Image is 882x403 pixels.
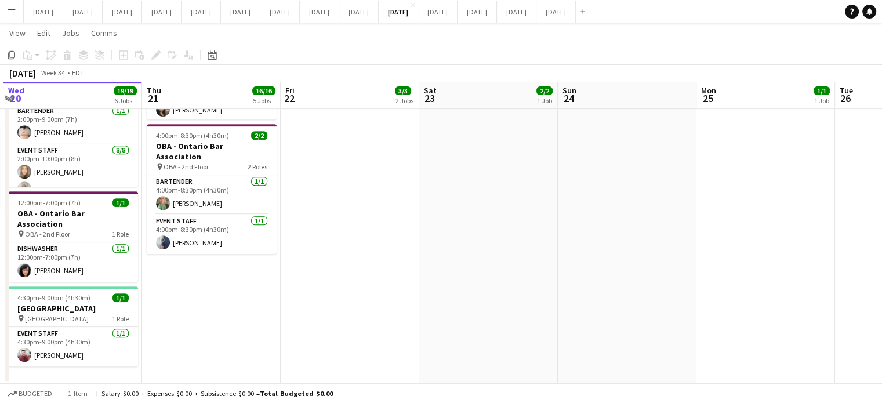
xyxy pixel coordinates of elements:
[24,1,63,23] button: [DATE]
[147,141,277,162] h3: OBA - Ontario Bar Association
[91,28,117,38] span: Comms
[147,215,277,254] app-card-role: Event Staff1/14:00pm-8:30pm (4h30m)[PERSON_NAME]
[260,389,333,398] span: Total Budgeted $0.00
[8,191,138,282] app-job-card: 12:00pm-7:00pm (7h)1/1OBA - Ontario Bar Association OBA - 2nd Floor1 RoleDishwasher1/112:00pm-7:0...
[8,286,138,366] app-job-card: 4:30pm-9:00pm (4h30m)1/1[GEOGRAPHIC_DATA] [GEOGRAPHIC_DATA]1 RoleEvent Staff1/14:30pm-9:00pm (4h3...
[9,28,26,38] span: View
[252,86,275,95] span: 16/16
[182,1,221,23] button: [DATE]
[395,96,413,105] div: 2 Jobs
[38,68,67,77] span: Week 34
[5,26,30,41] a: View
[9,67,36,79] div: [DATE]
[260,1,300,23] button: [DATE]
[248,162,267,171] span: 2 Roles
[147,124,277,254] app-job-card: 4:00pm-8:30pm (4h30m)2/2OBA - Ontario Bar Association OBA - 2nd Floor2 RolesBartender1/14:00pm-8:...
[339,1,379,23] button: [DATE]
[62,28,79,38] span: Jobs
[699,92,716,105] span: 25
[418,1,458,23] button: [DATE]
[32,26,55,41] a: Edit
[101,389,333,398] div: Salary $0.00 + Expenses $0.00 + Subsistence $0.00 =
[25,230,70,238] span: OBA - 2nd Floor
[114,86,137,95] span: 19/19
[17,293,90,302] span: 4:30pm-9:00pm (4h30m)
[424,85,437,96] span: Sat
[112,293,129,302] span: 1/1
[147,85,161,96] span: Thu
[458,1,497,23] button: [DATE]
[8,303,138,314] h3: [GEOGRAPHIC_DATA]
[8,242,138,282] app-card-role: Dishwasher1/112:00pm-7:00pm (7h)[PERSON_NAME]
[284,92,295,105] span: 22
[114,96,136,105] div: 6 Jobs
[25,314,89,323] span: [GEOGRAPHIC_DATA]
[814,96,829,105] div: 1 Job
[6,92,24,105] span: 20
[112,314,129,323] span: 1 Role
[72,68,84,77] div: EDT
[8,144,138,301] app-card-role: Event Staff8/82:00pm-10:00pm (8h)[PERSON_NAME][PERSON_NAME]
[422,92,437,105] span: 23
[63,1,103,23] button: [DATE]
[164,162,209,171] span: OBA - 2nd Floor
[395,86,411,95] span: 3/3
[285,85,295,96] span: Fri
[112,198,129,207] span: 1/1
[8,85,24,96] span: Wed
[537,96,552,105] div: 1 Job
[8,104,138,144] app-card-role: Bartender1/12:00pm-9:00pm (7h)[PERSON_NAME]
[251,131,267,140] span: 2/2
[147,45,277,175] app-card-role: Event Staff6/62:00pm-10:00pm (8h)[PERSON_NAME][PERSON_NAME] [PERSON_NAME][PERSON_NAME]
[64,389,92,398] span: 1 item
[300,1,339,23] button: [DATE]
[147,175,277,215] app-card-role: Bartender1/14:00pm-8:30pm (4h30m)[PERSON_NAME]
[838,92,853,105] span: 26
[142,1,182,23] button: [DATE]
[562,85,576,96] span: Sun
[536,1,576,23] button: [DATE]
[840,85,853,96] span: Tue
[379,1,418,23] button: [DATE]
[37,28,50,38] span: Edit
[19,390,52,398] span: Budgeted
[536,86,553,95] span: 2/2
[8,208,138,229] h3: OBA - Ontario Bar Association
[86,26,122,41] a: Comms
[6,387,54,400] button: Budgeted
[156,131,229,140] span: 4:00pm-8:30pm (4h30m)
[497,1,536,23] button: [DATE]
[221,1,260,23] button: [DATE]
[57,26,84,41] a: Jobs
[253,96,275,105] div: 5 Jobs
[145,92,161,105] span: 21
[103,1,142,23] button: [DATE]
[112,230,129,238] span: 1 Role
[561,92,576,105] span: 24
[701,85,716,96] span: Mon
[8,327,138,366] app-card-role: Event Staff1/14:30pm-9:00pm (4h30m)[PERSON_NAME]
[814,86,830,95] span: 1/1
[17,198,81,207] span: 12:00pm-7:00pm (7h)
